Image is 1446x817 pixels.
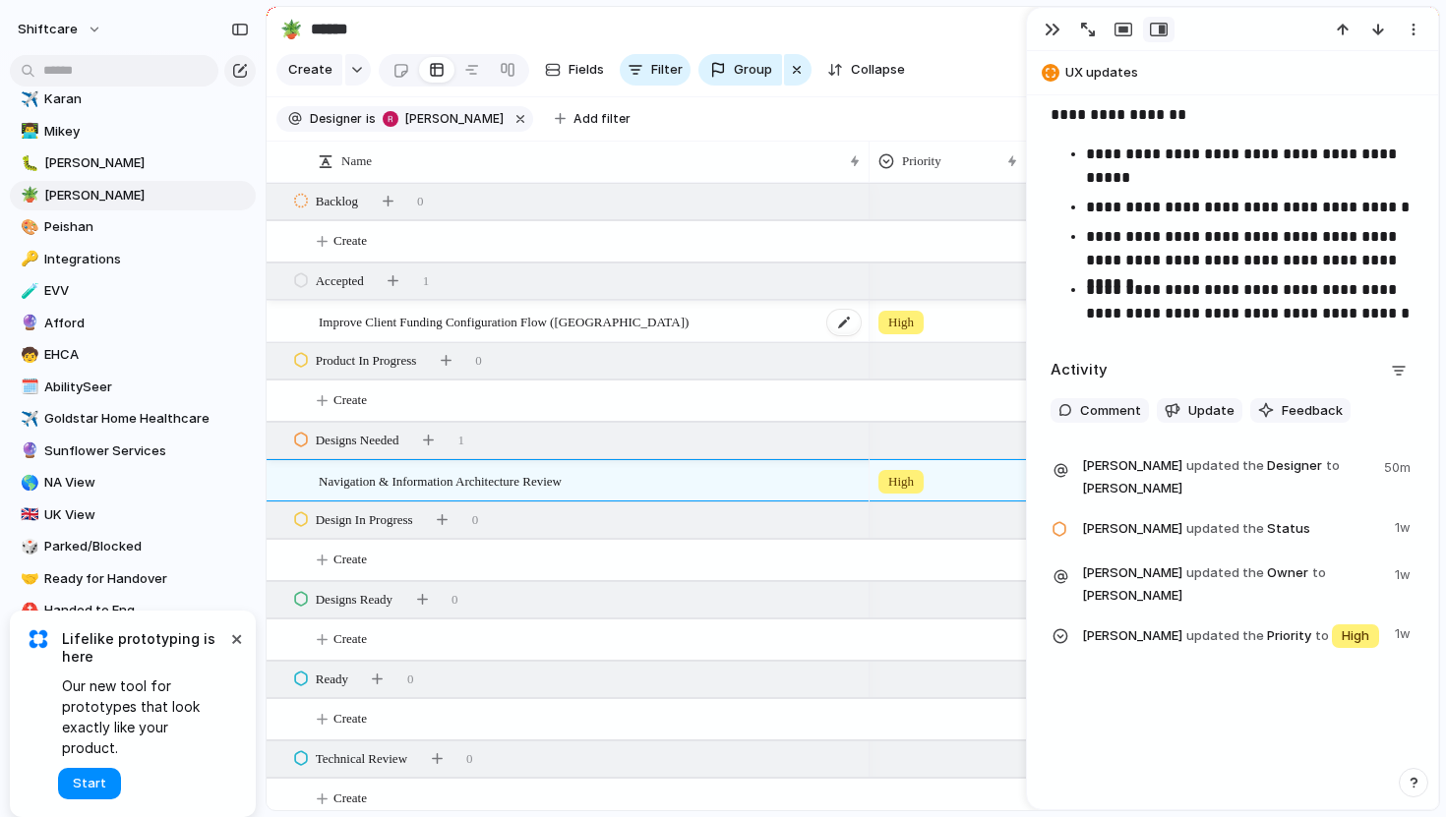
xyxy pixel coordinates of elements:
[21,376,34,398] div: 🗓️
[10,181,256,210] a: 🪴[PERSON_NAME]
[333,550,367,569] span: Create
[10,437,256,466] div: 🔮Sunflower Services
[18,409,37,429] button: ✈️
[10,596,256,625] div: ⛑️Handed to Eng.
[18,122,37,142] button: 👨‍💻
[333,231,367,251] span: Create
[1315,626,1329,646] span: to
[44,89,249,109] span: Karan
[44,153,249,173] span: [PERSON_NAME]
[276,54,342,86] button: Create
[569,60,604,80] span: Fields
[378,108,508,130] button: [PERSON_NAME]
[1384,454,1415,478] span: 50m
[73,774,106,793] span: Start
[362,108,380,130] button: is
[21,503,34,526] div: 🇬🇧
[458,431,465,450] span: 1
[10,404,256,434] a: ✈️Goldstar Home Healthcare
[333,629,367,649] span: Create
[698,54,782,86] button: Group
[333,709,367,729] span: Create
[1082,561,1383,606] span: Owner
[316,271,364,291] span: Accepted
[1395,620,1415,644] span: 1w
[10,85,256,114] a: ✈️Karan
[44,281,249,301] span: EVV
[1082,454,1372,498] span: Designer
[1082,586,1182,606] span: [PERSON_NAME]
[44,569,249,589] span: Ready for Handover
[423,271,430,291] span: 1
[21,152,34,175] div: 🐛
[10,245,256,274] a: 🔑Integrations
[316,192,358,211] span: Backlog
[18,281,37,301] button: 🧪
[18,473,37,493] button: 🌎
[1082,563,1182,583] span: [PERSON_NAME]
[288,60,332,80] span: Create
[10,309,256,338] a: 🔮Afford
[10,564,256,594] a: 🤝Ready for Handover
[466,749,473,769] span: 0
[10,373,256,402] div: 🗓️AbilitySeer
[44,345,249,365] span: EHCA
[651,60,683,80] span: Filter
[21,472,34,495] div: 🌎
[9,14,112,45] button: shiftcare
[21,567,34,590] div: 🤝
[44,409,249,429] span: Goldstar Home Healthcare
[21,184,34,206] div: 🪴
[62,630,226,666] span: Lifelike prototyping is here
[21,248,34,270] div: 🔑
[620,54,691,86] button: Filter
[1186,563,1264,583] span: updated the
[319,310,689,332] span: Improve Client Funding Configuration Flow ([GEOGRAPHIC_DATA])
[10,500,256,530] a: 🇬🇧UK View
[44,537,249,556] span: Parked/Blocked
[18,186,37,205] button: 🪴
[21,120,34,143] div: 👨‍💻
[21,88,34,111] div: ✈️
[1082,620,1383,650] span: Priority
[18,314,37,333] button: 🔮
[275,14,307,45] button: 🪴
[888,313,914,332] span: High
[417,192,424,211] span: 0
[18,153,37,173] button: 🐛
[10,212,256,242] a: 🎨Peishan
[18,345,37,365] button: 🧒
[472,510,479,530] span: 0
[18,217,37,237] button: 🎨
[1186,626,1264,646] span: updated the
[280,16,302,42] div: 🪴
[21,408,34,431] div: ✈️
[316,749,407,769] span: Technical Review
[1186,456,1264,476] span: updated the
[44,601,249,620] span: Handed to Eng.
[1051,359,1108,381] h2: Activity
[316,590,392,610] span: Designs Ready
[18,505,37,525] button: 🇬🇧
[316,670,348,689] span: Ready
[902,151,941,171] span: Priority
[10,276,256,306] div: 🧪EVV
[21,439,34,462] div: 🔮
[10,148,256,178] div: 🐛[PERSON_NAME]
[44,186,249,205] span: [PERSON_NAME]
[1157,398,1242,424] button: Update
[734,60,772,80] span: Group
[1326,456,1340,476] span: to
[18,378,37,397] button: 🗓️
[333,788,367,808] span: Create
[18,89,37,109] button: ✈️
[44,505,249,525] span: UK View
[18,250,37,269] button: 🔑
[18,601,37,620] button: ⛑️
[1082,626,1182,646] span: [PERSON_NAME]
[10,468,256,497] a: 🌎NA View
[44,378,249,397] span: AbilitySeer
